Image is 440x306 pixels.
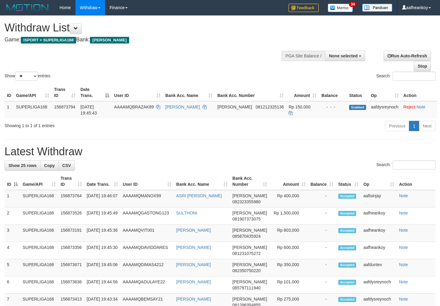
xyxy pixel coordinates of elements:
label: Show entries [5,72,50,81]
span: [PERSON_NAME] [232,245,267,250]
div: - - - [321,104,344,110]
span: [DATE] 19:45:43 [80,105,97,115]
span: [PERSON_NAME] [90,37,129,43]
img: panduan.png [362,4,392,12]
td: 156873356 [58,242,84,259]
img: MOTION_logo.png [5,3,50,12]
span: AAAAMQBRAZAK89 [114,105,154,109]
th: Date Trans.: activate to sort column descending [78,84,112,101]
td: 2 [5,208,20,225]
a: Note [399,211,408,215]
th: Balance [319,84,347,101]
span: [PERSON_NAME] [232,211,267,215]
td: [DATE] 19:46:07 [84,190,120,208]
span: Show 25 rows [8,163,37,168]
a: Next [419,121,435,131]
input: Search: [393,72,435,81]
th: Bank Acc. Name: activate to sort column ascending [163,84,215,101]
h1: Latest Withdraw [5,146,435,158]
span: Copy 085797111940 to clipboard [232,285,260,290]
a: Previous [385,121,409,131]
span: Copy 082350750220 to clipboard [232,268,260,273]
span: Copy 082323355980 to clipboard [232,199,260,204]
a: Note [399,245,408,250]
a: [PERSON_NAME] [176,279,211,284]
td: - [308,225,336,242]
span: [PERSON_NAME] [217,105,252,109]
td: AAAAMQADULAYE22 [120,276,174,294]
th: User ID: activate to sort column ascending [120,173,174,190]
span: Accepted [338,228,356,233]
td: aafdysreynoch [368,101,401,118]
td: - [308,208,336,225]
td: SUPERLIGA168 [20,208,58,225]
th: Balance: activate to sort column ascending [308,173,336,190]
td: 6 [5,276,20,294]
label: Search: [376,72,435,81]
a: Note [399,297,408,301]
span: Copy 085870435924 to clipboard [232,234,260,239]
a: Note [416,105,426,109]
th: Date Trans.: activate to sort column ascending [84,173,120,190]
span: Accepted [338,194,356,199]
td: AAAAMQDAVIDDARES [120,242,174,259]
td: SUPERLIGA168 [14,101,52,118]
a: Note [399,193,408,198]
span: [PERSON_NAME] [232,193,267,198]
td: aafheankoy [361,208,397,225]
td: 156873191 [58,225,84,242]
a: Note [399,262,408,267]
a: SULTHONI [176,211,197,215]
td: 156873764 [58,190,84,208]
td: Rp 803,000 [269,225,308,242]
a: Note [399,279,408,284]
span: Copy 081212325136 to clipboard [256,105,284,109]
th: Amount: activate to sort column ascending [269,173,308,190]
td: aafisinjay [361,190,397,208]
td: 3 [5,225,20,242]
a: Run Auto-Refresh [384,51,431,61]
span: 156873794 [54,105,75,109]
td: AAAAMQGASTONG123 [120,208,174,225]
a: Reject [403,105,416,109]
span: Accepted [338,297,356,302]
th: Bank Acc. Number: activate to sort column ascending [230,173,269,190]
td: aafheankoy [361,242,397,259]
h1: Withdraw List [5,22,287,34]
td: Rp 101,000 [269,276,308,294]
td: [DATE] 19:45:36 [84,225,120,242]
div: PGA Site Balance / [282,51,325,61]
input: Search: [393,160,435,169]
label: Search: [376,160,435,169]
td: 1 [5,190,20,208]
img: Feedback.jpg [289,4,319,12]
td: [DATE] 19:44:56 [84,276,120,294]
span: Copy 081231075272 to clipboard [232,251,260,256]
a: Stop [414,61,431,71]
th: Action [397,173,435,190]
td: SUPERLIGA168 [20,242,58,259]
td: AAAAMQDIMAS4212 [120,259,174,276]
th: ID: activate to sort column descending [5,173,20,190]
th: Trans ID: activate to sort column ascending [52,84,78,101]
span: Accepted [338,263,356,268]
th: Game/API: activate to sort column ascending [14,84,52,101]
a: ASRI [PERSON_NAME] [176,193,222,198]
a: Show 25 rows [5,160,40,171]
button: None selected [325,51,365,61]
td: - [308,190,336,208]
td: aafheankoy [361,225,397,242]
td: SUPERLIGA168 [20,276,58,294]
td: [DATE] 19:45:49 [84,208,120,225]
td: - [308,259,336,276]
td: [DATE] 19:45:06 [84,259,120,276]
td: SUPERLIGA168 [20,225,58,242]
td: SUPERLIGA168 [20,259,58,276]
td: 4 [5,242,20,259]
span: [PERSON_NAME] [232,262,267,267]
td: aafdysreynoch [361,276,397,294]
span: [PERSON_NAME] [232,279,267,284]
td: Rp 400,000 [269,190,308,208]
a: Note [399,228,408,233]
th: Status [347,84,368,101]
